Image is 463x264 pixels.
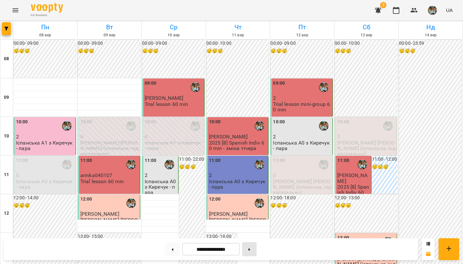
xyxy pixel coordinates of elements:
[145,140,203,151] p: Іспанська А1 з Киречук - пара
[209,211,248,217] span: [PERSON_NAME]
[31,3,63,13] img: Voopty Logo
[273,118,285,126] label: 10:00
[78,48,140,55] h6: 😴😴😴
[273,80,285,87] label: 09:00
[273,179,331,195] p: [PERSON_NAME] [PERSON_NAME] (іспанська, індивідуально)
[209,157,221,164] label: 11:00
[270,48,333,55] h6: 😴😴😴
[4,133,9,140] h6: 10
[209,134,248,140] span: [PERSON_NAME]
[14,48,76,55] h6: 😴😴😴
[4,94,9,101] h6: 09
[400,22,462,32] h6: Нд
[14,22,76,32] h6: Пн
[372,164,397,171] h6: 😴😴😴
[145,179,177,195] p: Іспанська А0 з Киречук - пара
[80,217,139,234] p: [PERSON_NAME] [PERSON_NAME] (іспанська, індивідуально)
[145,157,157,164] label: 11:00
[270,194,333,202] h6: 12:00 - 18:00
[335,48,397,55] h6: 😴😴😴
[372,156,397,163] h6: 11:00 - 12:00
[80,172,113,178] span: arinka040107
[142,48,204,55] h6: 😴😴😴
[179,164,204,171] h6: 😴😴😴
[142,40,204,47] h6: 00:00 - 09:00
[78,32,141,38] h6: 09 вер
[399,40,461,47] h6: 00:00 - 23:59
[446,7,453,14] span: UA
[337,134,395,139] p: 0
[80,179,124,184] p: Trial lesson 60 min
[78,233,140,240] h6: 13:00 - 15:00
[206,233,237,240] h6: 13:00 - 19:00
[358,160,367,169] img: Киречук Валерія Володимирівна (і)
[273,95,331,101] p: 2
[14,40,76,47] h6: 00:00 - 09:00
[80,196,92,203] label: 12:00
[273,173,331,178] p: 0
[337,172,367,184] span: [PERSON_NAME]
[16,157,28,164] label: 11:00
[335,202,397,209] h6: 😴😴😴
[126,160,136,169] div: Киречук Валерія Володимирівна (і)
[335,194,397,202] h6: 12:00 - 13:00
[319,82,329,92] div: Киречук Валерія Володимирівна (і)
[4,55,9,62] h6: 08
[145,173,177,178] p: 2
[209,217,267,234] p: [PERSON_NAME] [PERSON_NAME] (іспанська, індивідуально)
[400,32,462,38] h6: 14 вер
[209,179,267,190] p: Іспанська А0 з Киречук - пара
[16,140,74,151] p: Іспанська А1 з Киречук - пара
[383,121,393,131] img: Киречук Валерія Володимирівна (і)
[399,48,461,55] h6: 😴😴😴
[270,202,333,209] h6: 😴😴😴
[16,173,74,178] p: 0
[8,3,23,18] button: Menu
[31,13,63,17] span: For Business
[428,6,437,15] img: 856b7ccd7d7b6bcc05e1771fbbe895a7.jfif
[191,82,200,92] img: Киречук Валерія Володимирівна (і)
[179,156,204,163] h6: 11:00 - 22:00
[255,198,264,208] div: Киречук Валерія Володимирівна (і)
[4,210,9,217] h6: 12
[273,157,285,164] label: 11:00
[319,160,329,169] img: Киречук Валерія Володимирівна (і)
[191,121,200,131] img: Киречук Валерія Володимирівна (і)
[80,118,92,126] label: 10:00
[14,32,76,38] h6: 08 вер
[145,134,203,139] p: 0
[337,157,349,164] label: 11:00
[337,140,395,157] p: [PERSON_NAME] [PERSON_NAME] (іспанська, індивідуально)
[126,121,136,131] div: Киречук Валерія Володимирівна (і)
[319,121,329,131] img: Киречук Валерія Володимирівна (і)
[145,101,188,107] p: Trial lesson 60 min
[14,194,76,202] h6: 12:00 - 14:30
[62,160,72,169] img: Киречук Валерія Володимирівна (і)
[209,173,267,178] p: 2
[78,40,140,47] h6: 00:00 - 09:00
[16,134,74,139] p: 2
[337,118,349,126] label: 10:00
[271,32,333,38] h6: 12 вер
[255,160,264,169] img: Киречук Валерія Володимирівна (і)
[14,202,76,209] h6: 😴😴😴
[255,121,264,131] img: Киречук Валерія Володимирівна (і)
[165,160,174,169] img: Киречук Валерія Володимирівна (і)
[145,80,157,87] label: 09:00
[16,179,74,190] p: Іспанська А0 з Киречук - пара
[145,95,184,101] span: [PERSON_NAME]
[273,101,331,113] p: Trial lesson mini-group 60 min
[16,118,28,126] label: 10:00
[209,140,267,151] p: 2025 [8] Spanish Indiv 60 min - зміна тічера
[143,32,205,38] h6: 10 вер
[4,171,9,178] h6: 11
